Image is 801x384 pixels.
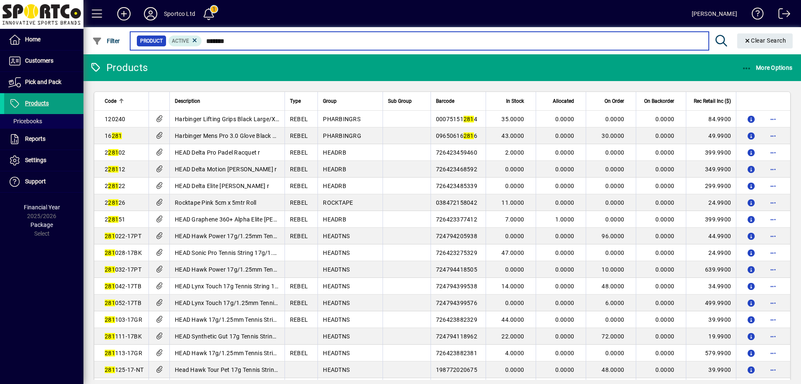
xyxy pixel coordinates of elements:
[505,300,524,306] span: 0.0000
[641,97,682,106] div: On Backorder
[436,283,477,290] span: 724794399538
[4,114,83,128] a: Pricebooks
[4,72,83,93] a: Pick and Pack
[175,233,339,239] span: HEAD Hawk Power 17g/1.25mm Tennis String 12m Set Petrol
[686,244,736,261] td: 24.9900
[555,132,574,139] span: 0.0000
[605,249,625,256] span: 0.0000
[655,116,675,122] span: 0.0000
[323,366,350,373] span: HEADTNS
[555,199,574,206] span: 0.0000
[105,283,115,290] em: 281
[290,283,308,290] span: REBEL
[105,266,141,273] span: 032-17PT
[505,149,524,156] span: 2.0000
[766,330,780,343] button: More options
[436,97,481,106] div: Barcode
[436,300,477,306] span: 724794399576
[105,300,115,306] em: 281
[175,149,260,156] span: HEAD Delta Pro Padel Racquet r
[655,233,675,239] span: 0.0000
[25,135,45,142] span: Reports
[505,233,524,239] span: 0.0000
[686,295,736,311] td: 499.9900
[686,361,736,378] td: 39.9900
[290,97,301,106] span: Type
[655,249,675,256] span: 0.0000
[175,366,287,373] span: Head Hawk Tour Pet 17g Tennis String Set
[8,118,42,125] span: Pricebooks
[692,7,737,20] div: [PERSON_NAME]
[323,333,350,340] span: HEADTNS
[105,116,126,122] span: 120240
[175,116,295,122] span: Harbinger Lifting Grips Black Large/XLarge r
[290,300,308,306] span: REBEL
[555,249,574,256] span: 0.0000
[655,183,675,189] span: 0.0000
[436,149,477,156] span: 726423459460
[105,149,126,156] span: 2 02
[505,366,524,373] span: 0.0000
[436,132,477,139] span: 09650616 6
[323,116,360,122] span: PHARBINGRS
[323,199,353,206] span: ROCKTAPE
[541,97,582,106] div: Allocated
[105,233,115,239] em: 281
[605,166,625,173] span: 0.0000
[555,316,574,323] span: 0.0000
[505,166,524,173] span: 0.0000
[742,64,793,71] span: More Options
[323,249,350,256] span: HEADTNS
[644,97,674,106] span: On Backorder
[436,350,477,356] span: 726423882381
[175,166,277,173] span: HEAD Delta Motion [PERSON_NAME] r
[505,183,524,189] span: 0.0000
[105,316,142,323] span: 103-17GR
[655,149,675,156] span: 0.0000
[655,333,675,340] span: 0.0000
[436,116,477,122] span: 00075151 4
[655,300,675,306] span: 0.0000
[25,57,53,64] span: Customers
[555,149,574,156] span: 0.0000
[605,149,625,156] span: 0.0000
[605,199,625,206] span: 0.0000
[766,129,780,142] button: More options
[111,6,137,21] button: Add
[92,38,120,44] span: Filter
[686,278,736,295] td: 34.9900
[25,100,49,107] span: Products
[108,199,118,206] em: 281
[505,216,524,223] span: 7.0000
[555,116,574,122] span: 0.0000
[175,300,373,306] span: HEAD Lynx Touch 17g/1.25mm Tennis String 200m Reel Translucent Black
[772,2,791,29] a: Logout
[323,183,346,189] span: HEADRB
[655,199,675,206] span: 0.0000
[25,178,46,185] span: Support
[602,233,624,239] span: 96.0000
[766,146,780,159] button: More options
[766,296,780,310] button: More options
[746,2,764,29] a: Knowledge Base
[105,316,115,323] em: 281
[436,249,477,256] span: 726423275329
[505,266,524,273] span: 0.0000
[436,183,477,189] span: 726423485339
[605,300,625,306] span: 6.0000
[766,229,780,243] button: More options
[388,97,426,106] div: Sub Group
[4,171,83,192] a: Support
[686,194,736,211] td: 24.9900
[108,149,118,156] em: 281
[105,266,115,273] em: 281
[175,199,256,206] span: Rocktape Pink 5cm x 5mtr Roll
[436,316,477,323] span: 726423882329
[602,333,624,340] span: 72.0000
[105,233,141,239] span: 022-17PT
[686,211,736,228] td: 399.9900
[4,129,83,150] a: Reports
[766,179,780,193] button: More options
[505,350,524,356] span: 4.0000
[655,166,675,173] span: 0.0000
